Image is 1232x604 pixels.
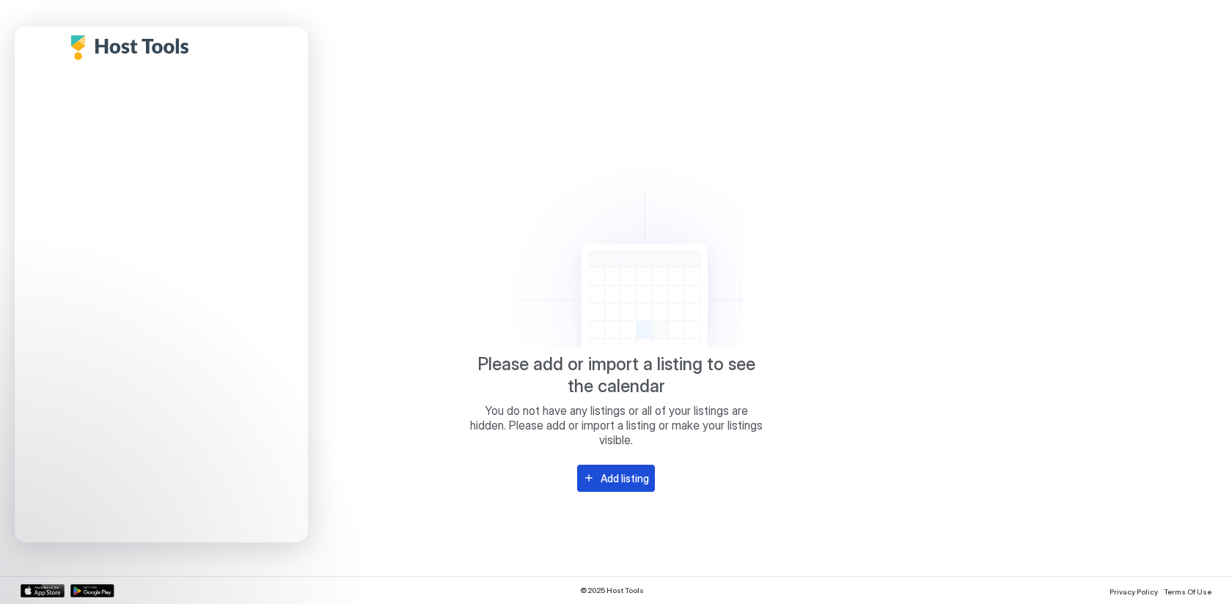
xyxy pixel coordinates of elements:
[1110,587,1158,596] span: Privacy Policy
[577,465,655,492] button: Add listing
[601,471,649,486] div: Add listing
[15,26,308,542] iframe: Intercom live chat
[469,403,763,447] span: You do not have any listings or all of your listings are hidden. Please add or import a listing o...
[580,586,644,595] span: © 2025 Host Tools
[1110,583,1158,598] a: Privacy Policy
[70,584,114,597] a: Google Play Store
[15,554,50,589] iframe: Intercom live chat
[1164,587,1211,596] span: Terms Of Use
[469,353,763,397] span: Please add or import a listing to see the calendar
[1164,583,1211,598] a: Terms Of Use
[21,584,65,597] a: App Store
